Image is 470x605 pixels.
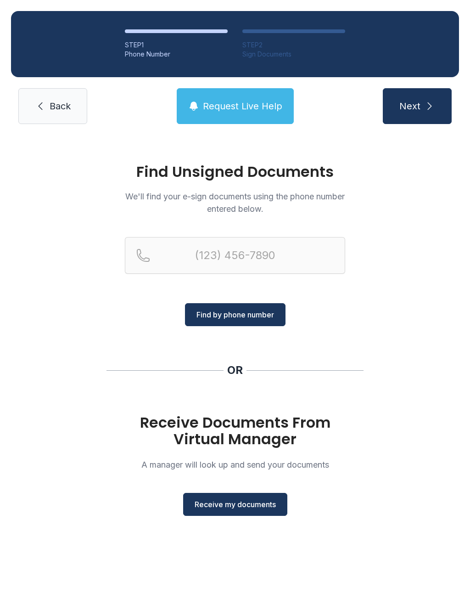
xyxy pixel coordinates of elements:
div: Phone Number [125,50,228,59]
span: Next [399,100,420,113]
div: Sign Documents [242,50,345,59]
div: OR [227,363,243,378]
div: STEP 2 [242,40,345,50]
span: Request Live Help [203,100,282,113]
span: Receive my documents [195,499,276,510]
h1: Receive Documents From Virtual Manager [125,414,345,447]
div: STEP 1 [125,40,228,50]
p: We'll find your e-sign documents using the phone number entered below. [125,190,345,215]
h1: Find Unsigned Documents [125,164,345,179]
span: Back [50,100,71,113]
input: Reservation phone number [125,237,345,274]
p: A manager will look up and send your documents [125,458,345,471]
span: Find by phone number [196,309,274,320]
